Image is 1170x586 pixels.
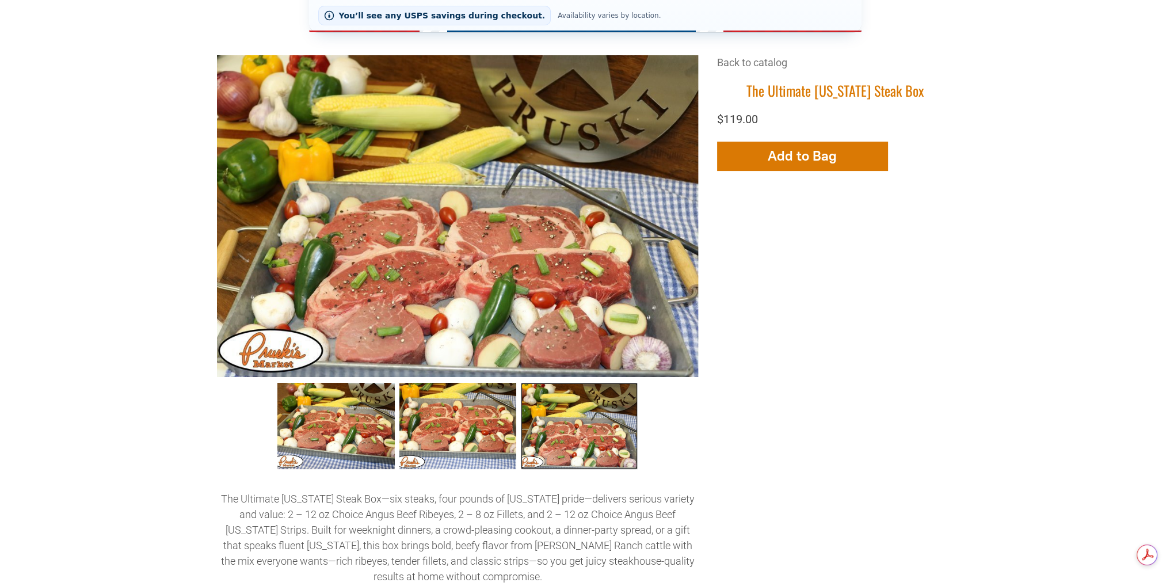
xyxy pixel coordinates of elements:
a: The Ultimate Texas Steak Box 0 [277,383,394,469]
h1: The Ultimate [US_STATE] Steak Box [717,82,954,100]
a: The Ultimate Steak Box 002 1 [399,383,516,469]
span: Add to Bag [768,147,837,164]
img: The Ultimate Texas Steak Box [216,55,698,376]
span: $119.00 [717,112,758,126]
a: The Ultimate Steak Box 003 2 [521,383,638,469]
div: Breadcrumbs [717,55,954,81]
span: Availability varies by location. [555,12,663,20]
p: The Ultimate [US_STATE] Steak Box—six steaks, four pounds of [US_STATE] pride—delivers serious va... [217,491,699,584]
button: Add to Bag [717,142,887,170]
a: Back to catalog [717,56,787,69]
span: You’ll see any USPS savings during checkout. [339,11,546,20]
